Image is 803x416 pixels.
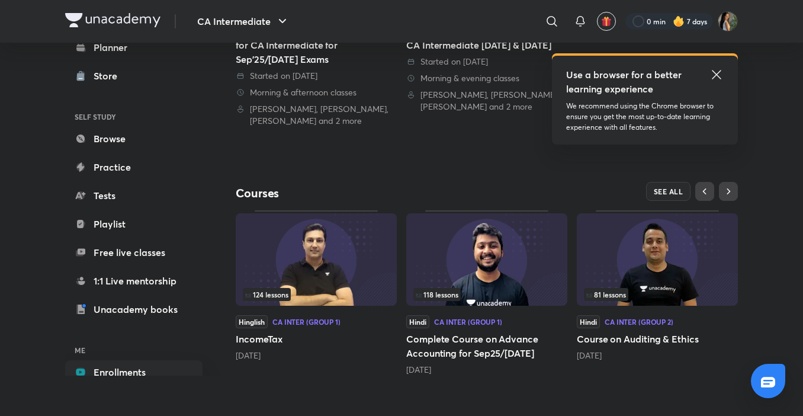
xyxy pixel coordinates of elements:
[406,210,567,375] div: Complete Course on Advance Accounting for Sep25/Jan 26
[434,318,502,325] div: CA Inter (Group 1)
[566,101,724,133] p: We recommend using the Chrome browser to ensure you get the most up-to-date learning experience w...
[190,9,297,33] button: CA Intermediate
[65,241,203,264] a: Free live classes
[236,315,268,328] span: Hinglish
[65,340,203,360] h6: ME
[236,103,397,127] div: Rahul Panchal, Nakul Katheria, Akhilesh Daga and 2 more
[577,210,738,361] div: Course on Auditing & Ethics
[243,288,390,301] div: infocontainer
[272,318,341,325] div: CA Inter (Group 1)
[243,288,390,301] div: infosection
[236,24,397,66] div: [PERSON_NAME] 2.0 Regular Batch for CA Intermediate for Sep'25/[DATE] Exams
[586,291,626,298] span: 81 lessons
[406,364,567,376] div: 2 months ago
[65,360,203,384] a: Enrollments
[65,184,203,207] a: Tests
[718,11,738,31] img: Bhumika
[654,187,683,196] span: SEE ALL
[236,87,397,98] div: Morning & afternoon classes
[577,332,738,346] h5: Course on Auditing & Ethics
[236,185,487,201] h4: Courses
[236,350,397,361] div: 2 months ago
[605,318,673,325] div: CA Inter (Group 2)
[406,213,567,306] img: Thumbnail
[245,291,288,298] span: 124 lessons
[406,315,429,328] span: Hindi
[236,332,397,346] h5: IncomeTax
[601,16,612,27] img: avatar
[566,68,684,96] h5: Use a browser for a better learning experience
[65,127,203,151] a: Browse
[577,315,600,328] span: Hindi
[413,288,560,301] div: infosection
[65,155,203,179] a: Practice
[94,69,124,83] div: Store
[243,288,390,301] div: left
[646,182,691,201] button: SEE ALL
[236,213,397,306] img: Thumbnail
[65,13,160,27] img: Company Logo
[406,56,567,68] div: Started on 12 Nov 2024
[416,291,458,298] span: 118 lessons
[65,297,203,321] a: Unacademy books
[577,350,738,361] div: 3 months ago
[597,12,616,31] button: avatar
[65,212,203,236] a: Playlist
[577,213,738,306] img: Thumbnail
[673,15,685,27] img: streak
[584,288,731,301] div: infosection
[406,332,567,360] h5: Complete Course on Advance Accounting for Sep25/[DATE]
[65,64,203,88] a: Store
[406,89,567,113] div: Rahul Panchal, Nakul Katheria, Akhilesh Daga and 2 more
[413,288,560,301] div: left
[236,70,397,82] div: Started on 12 Aug 2024
[413,288,560,301] div: infocontainer
[65,269,203,293] a: 1:1 Live mentorship
[236,210,397,361] div: IncomeTax
[65,13,160,30] a: Company Logo
[584,288,731,301] div: left
[406,72,567,84] div: Morning & evening classes
[584,288,731,301] div: infocontainer
[65,107,203,127] h6: SELF STUDY
[65,36,203,59] a: Planner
